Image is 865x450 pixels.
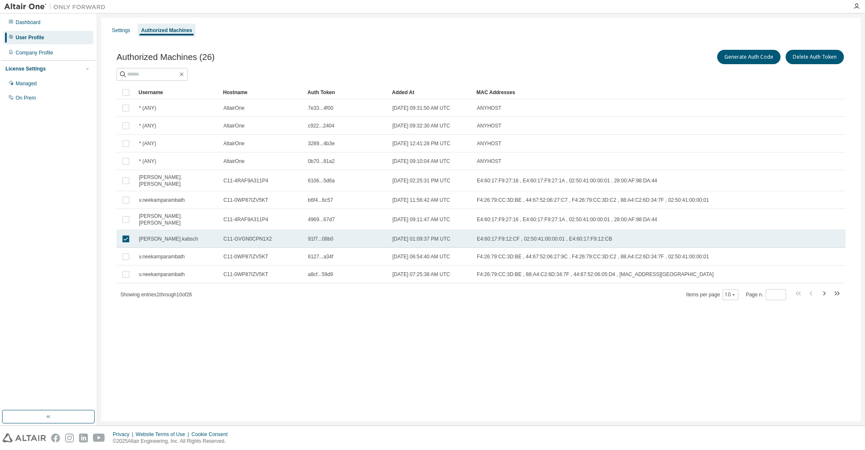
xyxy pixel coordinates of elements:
[223,105,245,111] span: AltairOne
[16,49,53,56] div: Company Profile
[16,80,37,87] div: Managed
[139,174,216,187] span: [PERSON_NAME].[PERSON_NAME]
[477,236,612,242] span: E4:60:17:F9:12:CF , 02:50:41:00:00:01 , E4:60:17:F9:12:CB
[477,197,709,203] span: F4:26:79:CC:3D:BE , 44:67:52:06:27:C7 , F4:26:79:CC:3D:C2 , 88:A4:C2:6D:34:7F , 02:50:41:00:00:01
[16,19,41,26] div: Dashboard
[392,271,450,278] span: [DATE] 07:25:38 AM UTC
[308,253,333,260] span: 6127...a34f
[223,140,245,147] span: AltairOne
[686,289,738,300] span: Items per page
[79,434,88,442] img: linkedin.svg
[112,27,130,34] div: Settings
[717,50,781,64] button: Generate Auth Code
[308,158,335,165] span: 0b70...81a2
[93,434,105,442] img: youtube.svg
[308,122,335,129] span: c922...2404
[477,177,657,184] span: E4:60:17:F9:27:16 , E4:60:17:F9:27:1A , 02:50:41:00:00:01 , 28:00:AF:98:DA:44
[308,271,333,278] span: a8cf...59d9
[477,271,713,278] span: F4:26:79:CC:3D:BE , 88:A4:C2:6D:34:7F , 44:67:52:06:05:D4 , [MAC_ADDRESS][GEOGRAPHIC_DATA]
[139,213,216,226] span: [PERSON_NAME].[PERSON_NAME]
[392,236,450,242] span: [DATE] 01:09:37 PM UTC
[392,86,470,99] div: Added At
[477,216,657,223] span: E4:60:17:F9:27:16 , E4:60:17:F9:27:1A , 02:50:41:00:00:01 , 28:00:AF:98:DA:44
[223,197,268,203] span: C11-0WP87IZV5KT
[16,34,44,41] div: User Profile
[392,105,450,111] span: [DATE] 09:31:50 AM UTC
[308,140,335,147] span: 3289...4b3e
[223,271,268,278] span: C11-0WP87IZV5KT
[746,289,786,300] span: Page n.
[51,434,60,442] img: facebook.svg
[392,177,450,184] span: [DATE] 02:25:31 PM UTC
[477,105,501,111] span: ANYHOST
[139,122,156,129] span: * (ANY)
[141,27,192,34] div: Authorized Machines
[392,216,450,223] span: [DATE] 09:11:47 AM UTC
[392,253,450,260] span: [DATE] 06:54:40 AM UTC
[113,438,233,445] p: © 2025 Altair Engineering, Inc. All Rights Reserved.
[4,3,110,11] img: Altair One
[191,431,232,438] div: Cookie Consent
[139,253,185,260] span: v.neekamparambath
[223,177,268,184] span: C11-4RAF9A311P4
[120,292,192,298] span: Showing entries 1 through 10 of 26
[113,431,136,438] div: Privacy
[477,122,501,129] span: ANYHOST
[477,253,709,260] span: F4:26:79:CC:3D:BE , 44:67:52:06:27:9C , F4:26:79:CC:3D:C2 , 88:A4:C2:6D:34:7F , 02:50:41:00:00:01
[65,434,74,442] img: instagram.svg
[392,140,450,147] span: [DATE] 12:41:28 PM UTC
[223,122,245,129] span: AltairOne
[117,52,215,62] span: Authorized Machines (26)
[3,434,46,442] img: altair_logo.svg
[139,105,156,111] span: * (ANY)
[5,65,46,72] div: License Settings
[307,86,385,99] div: Auth Token
[139,140,156,147] span: * (ANY)
[725,291,736,298] button: 10
[392,122,450,129] span: [DATE] 09:32:30 AM UTC
[223,158,245,165] span: AltairOne
[223,236,272,242] span: C11-GVGN0CPN1X2
[139,271,185,278] span: v.neekamparambath
[16,95,36,101] div: On Prem
[476,86,757,99] div: MAC Addresses
[139,86,216,99] div: Username
[223,216,268,223] span: C11-4RAF9A311P4
[139,158,156,165] span: * (ANY)
[308,105,333,111] span: 7e33...4f00
[308,197,333,203] span: b6f4...6c57
[139,236,198,242] span: [PERSON_NAME].kabsch
[392,197,450,203] span: [DATE] 11:56:42 AM UTC
[223,253,268,260] span: C11-0WP87IZV5KT
[308,177,335,184] span: 6106...5d6a
[786,50,844,64] button: Delete Auth Token
[139,197,185,203] span: v.neekamparambath
[308,236,333,242] span: 91f7...08b0
[308,216,335,223] span: 4969...67d7
[392,158,450,165] span: [DATE] 09:10:04 AM UTC
[223,86,301,99] div: Hostname
[477,158,501,165] span: ANYHOST
[136,431,191,438] div: Website Terms of Use
[477,140,501,147] span: ANYHOST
